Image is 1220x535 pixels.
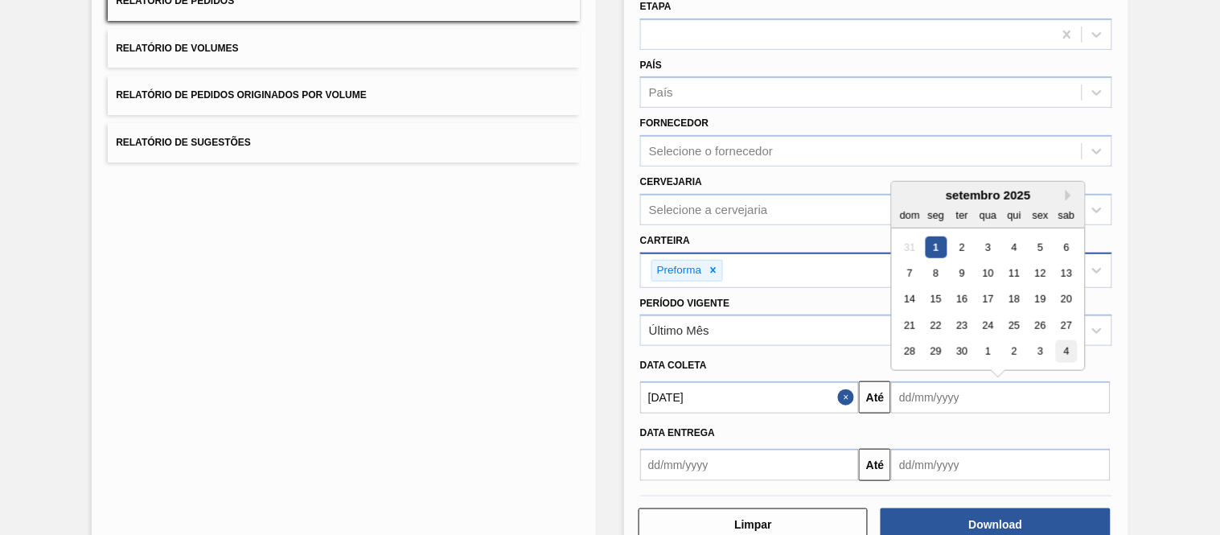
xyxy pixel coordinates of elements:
div: Choose terça-feira, 9 de setembro de 2025 [951,262,973,284]
div: Choose segunda-feira, 29 de setembro de 2025 [926,341,947,363]
label: Fornecedor [640,117,709,129]
div: Choose sexta-feira, 5 de setembro de 2025 [1030,237,1052,258]
input: dd/mm/yyyy [640,449,859,481]
div: Selecione o fornecedor [649,145,773,158]
div: Choose terça-feira, 23 de setembro de 2025 [951,315,973,336]
div: Choose sexta-feira, 26 de setembro de 2025 [1030,315,1052,336]
div: Choose sábado, 13 de setembro de 2025 [1056,262,1078,284]
div: Choose sábado, 4 de outubro de 2025 [1056,341,1078,363]
div: Choose terça-feira, 30 de setembro de 2025 [951,341,973,363]
div: Choose domingo, 28 de setembro de 2025 [899,341,921,363]
div: Choose quarta-feira, 24 de setembro de 2025 [978,315,1000,336]
div: Choose domingo, 21 de setembro de 2025 [899,315,921,336]
div: Choose sexta-feira, 19 de setembro de 2025 [1030,289,1052,311]
label: Período Vigente [640,298,729,309]
span: Relatório de Pedidos Originados por Volume [116,89,367,101]
div: Choose segunda-feira, 22 de setembro de 2025 [926,315,947,336]
button: Next Month [1066,190,1077,201]
div: Último Mês [649,324,709,338]
label: Cervejaria [640,176,702,187]
div: Choose quarta-feira, 3 de setembro de 2025 [978,237,1000,258]
input: dd/mm/yyyy [640,381,859,414]
div: Choose sexta-feira, 12 de setembro de 2025 [1030,262,1052,284]
div: Choose quinta-feira, 25 de setembro de 2025 [1004,315,1025,336]
div: Choose quarta-feira, 17 de setembro de 2025 [978,289,1000,311]
div: Choose sexta-feira, 3 de outubro de 2025 [1030,341,1052,363]
div: Choose quinta-feira, 2 de outubro de 2025 [1004,341,1025,363]
div: qui [1004,204,1025,226]
button: Relatório de Volumes [108,29,580,68]
div: Choose segunda-feira, 8 de setembro de 2025 [926,262,947,284]
div: Choose terça-feira, 2 de setembro de 2025 [951,237,973,258]
div: Not available domingo, 31 de agosto de 2025 [899,237,921,258]
div: Choose quinta-feira, 18 de setembro de 2025 [1004,289,1025,311]
input: dd/mm/yyyy [891,381,1110,414]
div: Choose terça-feira, 16 de setembro de 2025 [951,289,973,311]
span: Data entrega [640,427,715,438]
div: qua [978,204,1000,226]
label: Carteira [640,235,690,246]
div: seg [926,204,947,226]
div: Choose domingo, 7 de setembro de 2025 [899,262,921,284]
button: Relatório de Pedidos Originados por Volume [108,76,580,115]
div: Choose segunda-feira, 1 de setembro de 2025 [926,237,947,258]
div: Selecione a cervejaria [649,203,768,216]
div: Choose segunda-feira, 15 de setembro de 2025 [926,289,947,311]
button: Relatório de Sugestões [108,123,580,163]
div: Choose quinta-feira, 4 de setembro de 2025 [1004,237,1025,258]
button: Até [859,449,891,481]
div: sab [1056,204,1078,226]
input: dd/mm/yyyy [891,449,1110,481]
div: Choose domingo, 14 de setembro de 2025 [899,289,921,311]
div: Choose quarta-feira, 1 de outubro de 2025 [978,341,1000,363]
div: País [649,86,673,100]
div: Choose sábado, 27 de setembro de 2025 [1056,315,1078,336]
div: Preforma [652,261,704,281]
div: dom [899,204,921,226]
span: Data coleta [640,360,707,371]
label: Etapa [640,1,672,12]
div: month 2025-09 [898,234,1080,364]
span: Relatório de Sugestões [116,137,251,148]
div: setembro 2025 [892,188,1085,202]
div: Choose quarta-feira, 10 de setembro de 2025 [978,262,1000,284]
label: País [640,60,662,71]
span: Relatório de Volumes [116,43,238,54]
div: sex [1030,204,1052,226]
div: ter [951,204,973,226]
div: Choose quinta-feira, 11 de setembro de 2025 [1004,262,1025,284]
div: Choose sábado, 20 de setembro de 2025 [1056,289,1078,311]
button: Close [838,381,859,414]
button: Até [859,381,891,414]
div: Choose sábado, 6 de setembro de 2025 [1056,237,1078,258]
